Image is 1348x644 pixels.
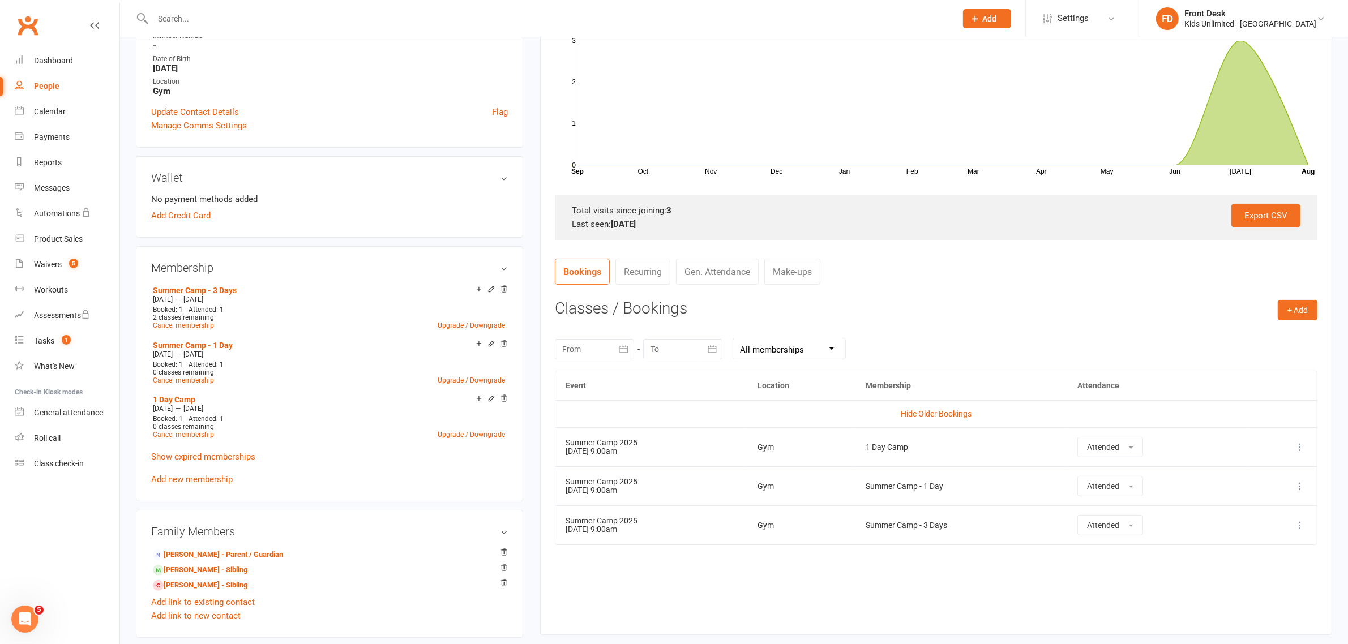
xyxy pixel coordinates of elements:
div: Gym [758,521,845,530]
div: — [150,404,508,413]
div: Front Desk [1184,8,1316,19]
a: [PERSON_NAME] - Parent / Guardian [153,549,283,561]
th: Event [555,371,747,400]
strong: - [153,41,508,51]
td: [DATE] 9:00am [555,466,747,505]
span: 0 classes remaining [153,423,214,431]
a: Flag [492,105,508,119]
h3: Wallet [151,171,508,184]
span: [DATE] [153,295,173,303]
th: Location [747,371,855,400]
span: [DATE] [183,350,203,358]
div: General attendance [34,408,103,417]
a: Summer Camp - 1 Day [153,341,233,350]
a: Messages [15,175,119,201]
div: FD [1156,7,1179,30]
a: Bookings [555,259,610,285]
a: Cancel membership [153,431,214,439]
div: What's New [34,362,75,371]
div: Last seen: [572,217,1300,231]
span: [DATE] [183,405,203,413]
a: Upgrade / Downgrade [438,376,505,384]
a: Add new membership [151,474,233,484]
a: Clubworx [14,11,42,40]
button: Add [963,9,1011,28]
a: Cancel membership [153,376,214,384]
div: Roll call [34,433,61,443]
a: Payments [15,124,119,150]
strong: Gym [153,86,508,96]
div: Class check-in [34,459,84,468]
a: Automations [15,201,119,226]
a: Waivers 5 [15,252,119,277]
th: Membership [855,371,1067,400]
span: Attended [1087,443,1119,452]
a: Dashboard [15,48,119,74]
a: Update Contact Details [151,105,239,119]
div: Gym [758,482,845,491]
span: Booked: 1 [153,415,183,423]
div: 1 Day Camp [866,443,1057,452]
div: Summer Camp - 1 Day [866,482,1057,491]
a: Recurring [615,259,670,285]
a: Calendar [15,99,119,124]
a: Export CSV [1231,204,1300,227]
span: 1 [62,335,71,345]
span: Attended: 1 [189,360,224,368]
td: [DATE] 9:00am [555,427,747,466]
span: 0 classes remaining [153,368,214,376]
a: Gen. Attendance [676,259,759,285]
span: [DATE] [153,405,173,413]
span: Add [983,14,997,23]
span: Attended [1087,521,1119,530]
button: Attended [1077,515,1143,535]
h3: Membership [151,261,508,274]
a: Add link to existing contact [151,595,255,609]
div: Summer Camp 2025 [566,517,737,525]
a: [PERSON_NAME] - Sibling [153,579,247,591]
span: Settings [1058,6,1089,31]
li: No payment methods added [151,192,508,206]
div: Workouts [34,285,68,294]
a: Add link to new contact [151,609,241,622]
span: Attended [1087,482,1119,491]
strong: [DATE] [611,219,636,229]
a: Hide Older Bookings [901,409,972,418]
span: Booked: 1 [153,360,183,368]
a: [PERSON_NAME] - Sibling [153,564,247,576]
div: Date of Birth [153,54,508,65]
input: Search... [149,11,948,27]
div: Summer Camp - 3 Days [866,521,1057,530]
span: Attended: 1 [189,306,224,314]
button: Attended [1077,476,1143,496]
div: Kids Unlimited - [GEOGRAPHIC_DATA] [1184,19,1316,29]
a: Class kiosk mode [15,451,119,476]
span: [DATE] [153,350,173,358]
a: Upgrade / Downgrade [438,431,505,439]
a: Summer Camp - 3 Days [153,286,237,295]
strong: [DATE] [153,63,508,74]
th: Attendance [1067,371,1246,400]
h3: Family Members [151,525,508,538]
span: [DATE] [183,295,203,303]
a: Assessments [15,303,119,328]
a: Product Sales [15,226,119,252]
a: 1 Day Camp [153,395,195,404]
a: Cancel membership [153,321,214,329]
div: Tasks [34,336,54,345]
div: Reports [34,158,62,167]
div: Automations [34,209,80,218]
span: 5 [35,606,44,615]
a: What's New [15,354,119,379]
div: Payments [34,132,70,141]
span: 5 [69,259,78,268]
h3: Classes / Bookings [555,300,1317,317]
div: Summer Camp 2025 [566,478,737,486]
div: Messages [34,183,70,192]
div: Assessments [34,311,90,320]
span: Attended: 1 [189,415,224,423]
a: People [15,74,119,99]
a: Workouts [15,277,119,303]
div: Product Sales [34,234,83,243]
a: Show expired memberships [151,452,255,462]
